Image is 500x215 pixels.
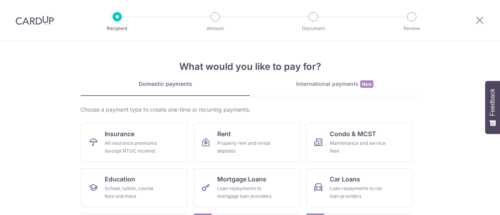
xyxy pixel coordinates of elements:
span: New [360,80,373,88]
a: Mortgage LoansLoan repayments to mortgage loan providers [194,168,300,207]
p: Document [284,25,342,32]
span: Car Loans [330,174,360,184]
iframe: Opens a widget where you can find more information [450,192,492,211]
span: Rent [217,129,231,139]
h4: What would you like to pay for? [80,60,420,74]
span: Mortgage Loans [217,174,266,184]
span: Education [105,174,135,184]
div: All insurance premiums (except NTUC Income) [105,139,161,155]
span: Feedback [489,89,496,116]
div: School, tuition, course fees and more [105,185,161,200]
a: Condo & MCSTMaintenance and service fees [306,123,412,162]
p: Amount [186,25,244,32]
a: RentProperty rent and rental deposits [194,123,300,162]
div: Property rent and rental deposits [217,139,273,155]
div: Loan repayments to car loan providers [330,185,386,200]
a: InsuranceAll insurance premiums (except NTUC Income) [81,123,187,162]
p: Review [383,25,441,32]
a: Car LoansLoan repayments to car loan providers [306,168,412,207]
a: EducationSchool, tuition, course fees and more [81,168,187,207]
div: Loan repayments to mortgage loan providers [217,185,273,200]
p: Recipient [88,25,146,32]
div: Domestic payments [80,80,250,88]
div: Choose a payment type to create one-time or recurring payments. [80,106,420,114]
div: International payments [250,80,420,88]
span: Insurance [105,129,134,139]
div: Maintenance and service fees [330,139,386,155]
span: Condo & MCST [330,129,376,139]
img: CardUp [16,16,54,25]
button: Feedback - Show survey [485,81,500,134]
